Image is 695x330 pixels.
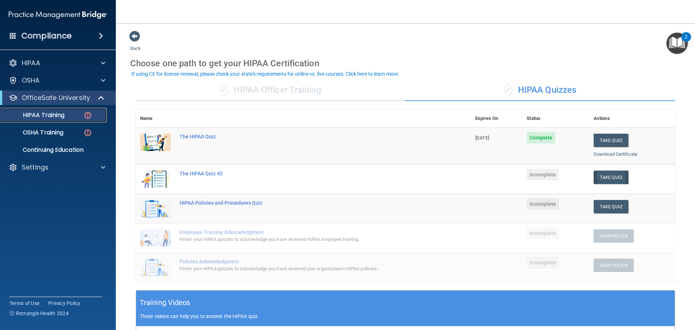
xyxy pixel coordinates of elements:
[180,200,435,206] div: HIPAA Policies and Procedures Quiz
[22,93,90,102] p: OfficeSafe University
[180,229,435,235] div: Employee Training Acknowledgment
[5,129,63,136] p: OSHA Training
[21,31,72,41] h4: Compliance
[180,235,435,244] div: Finish your HIPAA quizzes to acknowledge you have received HIPAA employee training.
[130,53,681,74] div: Choose one path to get your HIPAA Certification
[22,163,49,172] p: Settings
[9,310,69,317] span: Ⓒ Rectangle Health 2024
[136,79,405,101] div: HIPAA Officer Training
[5,146,104,154] p: Continuing Education
[9,163,105,172] a: Settings
[180,134,435,139] div: The HIPAA Quiz
[22,59,40,67] p: HIPAA
[130,37,141,51] a: Back
[9,76,105,85] a: OSHA
[220,84,228,95] span: ✓
[504,84,512,95] span: ✓
[570,279,686,308] iframe: Drift Widget Chat Controller
[180,171,435,176] div: The HIPAA Quiz #2
[527,132,555,143] span: Complete
[22,76,40,85] p: OSHA
[9,93,105,102] a: OfficeSafe University
[180,259,435,264] div: Policies Acknowledgment
[9,59,105,67] a: HIPAA
[48,300,81,307] a: Privacy Policy
[594,151,637,157] a: Download Certificate
[9,300,39,307] a: Terms of Use
[136,110,175,128] th: Name
[594,259,634,272] button: Sign Policy
[527,169,559,180] span: Incomplete
[594,229,634,243] button: Sign Policy
[594,134,628,147] button: Take Quiz
[685,37,687,46] div: 2
[180,264,435,273] div: Finish your HIPAA quizzes to acknowledge you have received your organization’s HIPAA policies.
[140,296,190,309] h5: Training Videos
[405,79,675,101] div: HIPAA Quizzes
[83,128,92,137] img: danger-circle.6113f641.png
[527,257,559,268] span: Incomplete
[130,70,400,78] button: If using CE for license renewal, please check your state's requirements for online vs. live cours...
[666,33,688,54] button: Open Resource Center, 2 new notifications
[131,71,399,76] div: If using CE for license renewal, please check your state's requirements for online vs. live cours...
[527,227,559,239] span: Incomplete
[9,8,107,22] img: PMB logo
[471,110,522,128] th: Expires On
[594,171,628,184] button: Take Quiz
[5,112,64,119] p: HIPAA Training
[475,135,489,141] span: [DATE]
[140,313,671,319] p: These videos can help you to answer the HIPAA quiz
[527,198,559,210] span: Incomplete
[589,110,675,128] th: Actions
[83,111,92,120] img: danger-circle.6113f641.png
[594,200,628,213] button: Take Quiz
[522,110,589,128] th: Status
